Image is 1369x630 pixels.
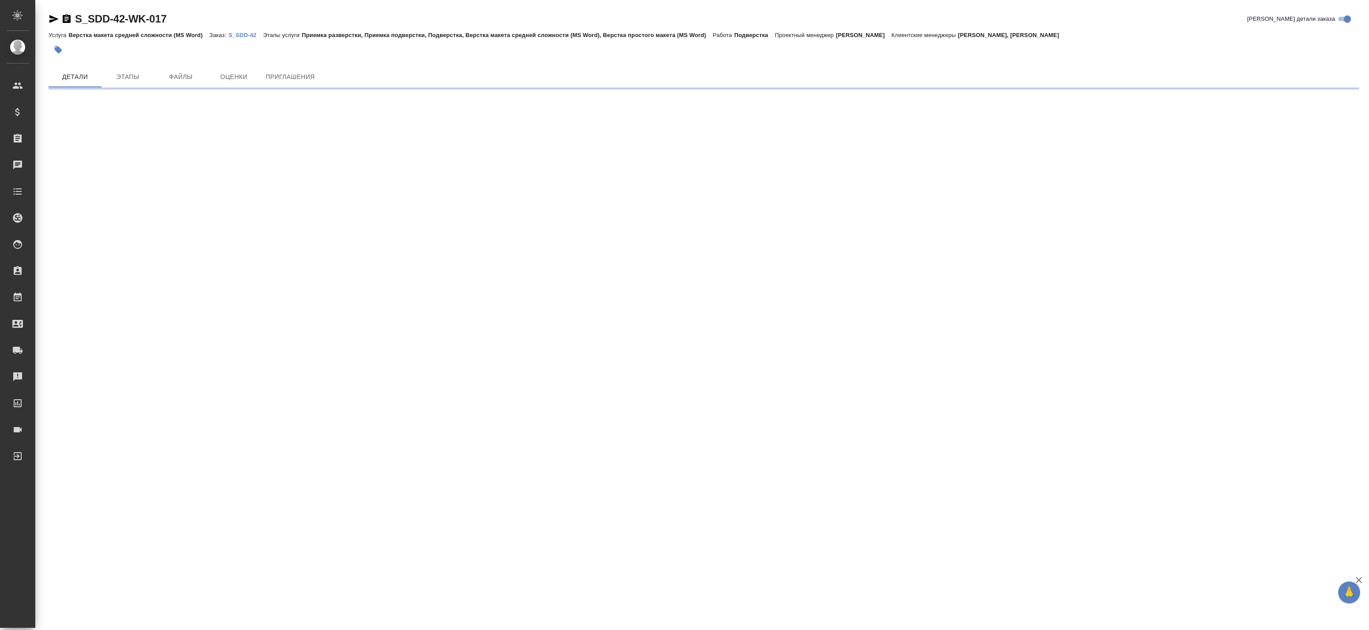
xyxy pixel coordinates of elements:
button: Добавить тэг [49,40,68,60]
p: Подверстка [734,32,775,38]
p: [PERSON_NAME], [PERSON_NAME] [958,32,1065,38]
span: Файлы [160,71,202,82]
p: Клиентские менеджеры [892,32,958,38]
button: Скопировать ссылку [61,14,72,24]
p: [PERSON_NAME] [836,32,892,38]
p: Приемка разверстки, Приемка подверстки, Подверстка, Верстка макета средней сложности (MS Word), В... [302,32,713,38]
p: Заказ: [209,32,228,38]
p: S_SDD-42 [229,32,263,38]
span: Приглашения [266,71,315,82]
span: 🙏 [1342,583,1357,602]
p: Этапы услуги [263,32,302,38]
span: Оценки [213,71,255,82]
p: Верстка макета средней сложности (MS Word) [68,32,209,38]
span: [PERSON_NAME] детали заказа [1247,15,1335,23]
button: 🙏 [1338,581,1360,604]
p: Проектный менеджер [775,32,836,38]
button: Скопировать ссылку для ЯМессенджера [49,14,59,24]
span: Этапы [107,71,149,82]
p: Услуга [49,32,68,38]
a: S_SDD-42-WK-017 [75,13,167,25]
span: Детали [54,71,96,82]
a: S_SDD-42 [229,31,263,38]
p: Работа [713,32,735,38]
